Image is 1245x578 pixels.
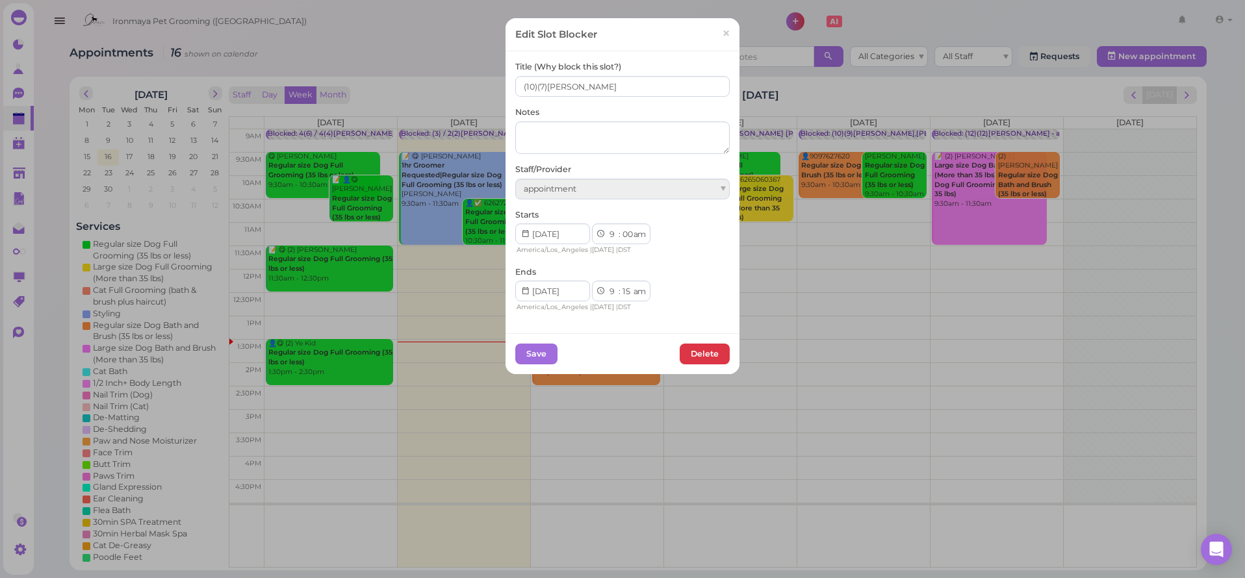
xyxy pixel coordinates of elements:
div: | | [515,244,660,256]
div: | | [515,301,660,313]
label: Starts [515,209,539,221]
input: Vacation, Late shift, etc. [515,76,730,97]
label: Title (Why block this slot?) [515,61,621,73]
button: Delete [680,344,730,364]
span: DST [618,245,631,254]
label: Notes [515,107,539,118]
span: [DATE] [592,245,614,254]
div: Edit Slot Blocker [515,28,597,41]
span: × [722,25,730,43]
span: [DATE] [592,303,614,311]
button: Save [515,344,558,364]
span: appointment [524,184,576,194]
span: America/Los_Angeles [517,245,588,254]
label: Staff/Provider [515,164,571,175]
label: Ends [515,266,536,278]
span: America/Los_Angeles [517,303,588,311]
span: DST [618,303,631,311]
div: Open Intercom Messenger [1201,534,1232,565]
